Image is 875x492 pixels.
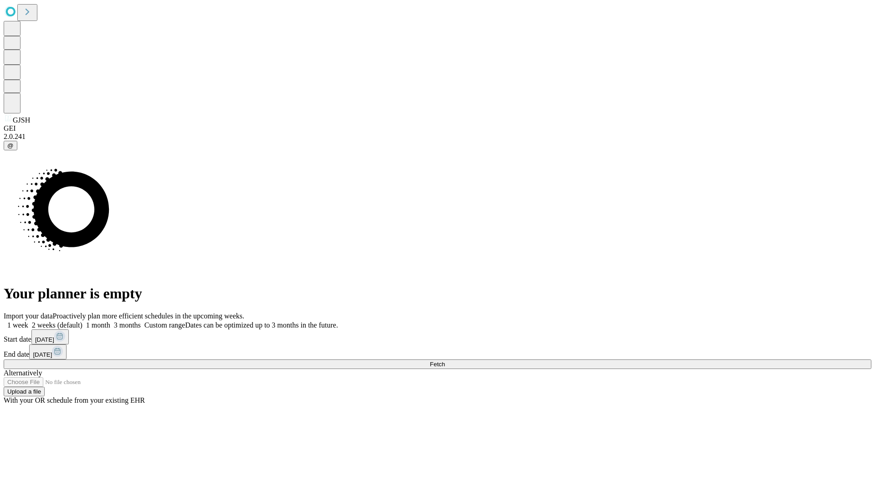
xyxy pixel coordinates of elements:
span: Fetch [430,361,445,368]
span: [DATE] [35,336,54,343]
button: Upload a file [4,387,45,396]
button: Fetch [4,359,871,369]
span: 1 week [7,321,28,329]
button: [DATE] [29,344,67,359]
span: Custom range [144,321,185,329]
div: 2.0.241 [4,133,871,141]
span: Dates can be optimized up to 3 months in the future. [185,321,338,329]
span: 1 month [86,321,110,329]
div: End date [4,344,871,359]
span: With your OR schedule from your existing EHR [4,396,145,404]
span: @ [7,142,14,149]
div: GEI [4,124,871,133]
span: [DATE] [33,351,52,358]
span: 3 months [114,321,141,329]
span: GJSH [13,116,30,124]
span: Alternatively [4,369,42,377]
span: 2 weeks (default) [32,321,82,329]
h1: Your planner is empty [4,285,871,302]
button: [DATE] [31,329,69,344]
span: Import your data [4,312,53,320]
button: @ [4,141,17,150]
div: Start date [4,329,871,344]
span: Proactively plan more efficient schedules in the upcoming weeks. [53,312,244,320]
